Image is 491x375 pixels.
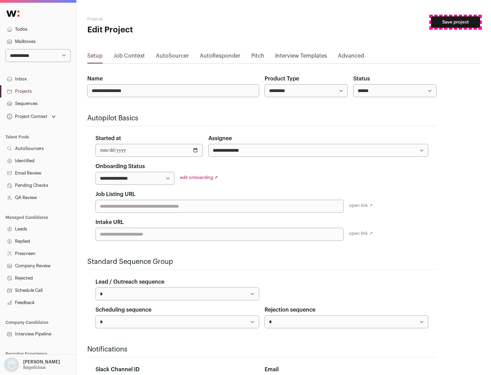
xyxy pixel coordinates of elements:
[114,52,145,63] a: Job Context
[87,75,103,83] label: Name
[5,114,47,119] div: Project Context
[3,357,61,372] button: Open dropdown
[95,190,135,198] label: Job Listing URL
[265,75,299,83] label: Product Type
[95,218,124,226] label: Intake URL
[431,16,480,28] button: Save project
[23,359,60,365] p: [PERSON_NAME]
[95,365,139,374] label: Slack Channel ID
[156,52,189,63] a: AutoSourcer
[95,278,164,286] label: Lead / Outreach sequence
[87,114,436,123] h2: Autopilot Basics
[87,16,218,22] h2: Projects
[87,257,436,267] h2: Standard Sequence Group
[3,7,23,20] img: Wellfound
[275,52,327,63] a: Interview Templates
[95,306,151,314] label: Scheduling sequence
[95,134,121,142] label: Started at
[87,25,218,35] h1: Edit Project
[353,75,370,83] label: Status
[87,52,103,63] a: Setup
[23,365,46,370] p: Bagelicious
[251,52,264,63] a: Pitch
[5,112,57,121] button: Open dropdown
[4,357,19,372] img: nopic.png
[200,52,240,63] a: AutoResponder
[265,365,428,374] div: Email
[338,52,364,63] a: Advanced
[208,134,232,142] label: Assignee
[265,306,315,314] label: Rejection sequence
[87,345,436,354] h2: Notifications
[95,162,145,170] label: Onboarding Status
[180,175,218,180] a: edit onboarding ↗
